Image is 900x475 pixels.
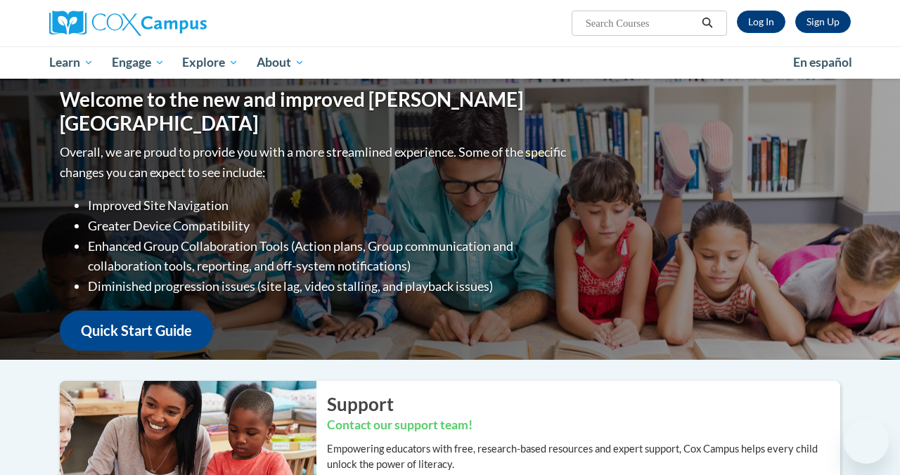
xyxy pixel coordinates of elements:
[327,417,840,434] h3: Contact our support team!
[784,48,861,77] a: En español
[247,46,314,79] a: About
[112,54,165,71] span: Engage
[327,391,840,417] h2: Support
[103,46,174,79] a: Engage
[737,11,785,33] a: Log In
[88,276,570,297] li: Diminished progression issues (site lag, video stalling, and playback issues)
[844,419,889,464] iframe: Button to launch messaging window
[40,46,103,79] a: Learn
[795,11,851,33] a: Register
[88,195,570,216] li: Improved Site Navigation
[182,54,238,71] span: Explore
[39,46,861,79] div: Main menu
[88,216,570,236] li: Greater Device Compatibility
[60,88,570,135] h1: Welcome to the new and improved [PERSON_NAME][GEOGRAPHIC_DATA]
[49,11,302,36] a: Cox Campus
[173,46,247,79] a: Explore
[49,54,94,71] span: Learn
[257,54,304,71] span: About
[793,55,852,70] span: En español
[697,15,718,32] button: Search
[60,142,570,183] p: Overall, we are proud to provide you with a more streamlined experience. Some of the specific cha...
[584,15,697,32] input: Search Courses
[60,311,213,351] a: Quick Start Guide
[327,441,840,472] p: Empowering educators with free, research-based resources and expert support, Cox Campus helps eve...
[49,11,207,36] img: Cox Campus
[88,236,570,277] li: Enhanced Group Collaboration Tools (Action plans, Group communication and collaboration tools, re...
